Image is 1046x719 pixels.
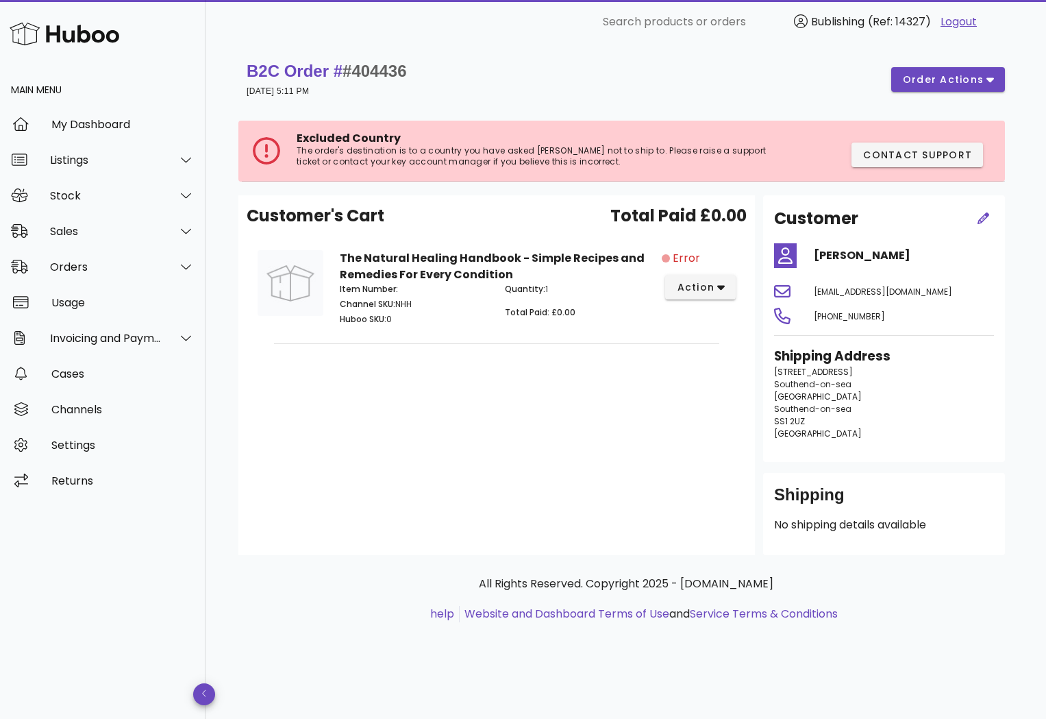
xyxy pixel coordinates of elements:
div: My Dashboard [51,118,195,131]
h4: [PERSON_NAME] [814,247,995,264]
small: [DATE] 5:11 PM [247,86,309,96]
div: Usage [51,296,195,309]
span: Total Paid £0.00 [610,204,747,228]
span: [GEOGRAPHIC_DATA] [774,391,862,402]
div: Listings [50,154,162,167]
p: No shipping details available [774,517,994,533]
div: Invoicing and Payments [50,332,162,345]
img: Huboo Logo [10,19,119,49]
strong: The Natural Healing Handbook - Simple Recipes and Remedies For Every Condition [340,250,645,282]
p: NHH [340,298,488,310]
a: Logout [941,14,977,30]
span: Southend-on-sea [774,403,851,415]
span: order actions [902,73,984,87]
span: [STREET_ADDRESS] [774,366,853,378]
button: order actions [891,67,1005,92]
span: Contact Support [862,148,972,162]
span: Huboo SKU: [340,313,386,325]
span: Total Paid: £0.00 [505,306,575,318]
a: help [430,606,454,622]
div: Channels [51,403,195,416]
span: [EMAIL_ADDRESS][DOMAIN_NAME] [814,286,952,297]
div: Settings [51,439,195,452]
li: and [460,606,838,622]
div: Shipping [774,484,994,517]
img: Product Image [258,250,323,316]
span: [GEOGRAPHIC_DATA] [774,428,862,439]
a: Website and Dashboard Terms of Use [464,606,669,622]
span: Excluded Country [297,130,401,146]
span: SS1 2UZ [774,415,805,427]
div: Stock [50,189,162,202]
span: (Ref: 14327) [868,14,931,29]
p: The order's destination is to a country you have asked [PERSON_NAME] not to ship to. Please raise... [297,145,784,167]
button: action [665,275,736,300]
p: 0 [340,313,488,326]
span: Error [673,250,700,267]
span: action [676,280,714,295]
h3: Shipping Address [774,347,994,366]
span: Customer's Cart [247,204,384,228]
p: All Rights Reserved. Copyright 2025 - [DOMAIN_NAME] [249,576,1002,592]
span: Quantity: [505,283,545,295]
span: #404436 [343,62,406,80]
div: Cases [51,367,195,380]
div: Returns [51,474,195,487]
div: Sales [50,225,162,238]
span: Southend-on-sea [774,378,851,390]
span: Channel SKU: [340,298,395,310]
span: Item Number: [340,283,398,295]
div: Orders [50,260,162,273]
span: [PHONE_NUMBER] [814,310,885,322]
span: Bublishing [811,14,864,29]
p: 1 [505,283,653,295]
h2: Customer [774,206,858,231]
strong: B2C Order # [247,62,407,80]
button: Contact Support [851,143,983,167]
a: Service Terms & Conditions [690,606,838,622]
